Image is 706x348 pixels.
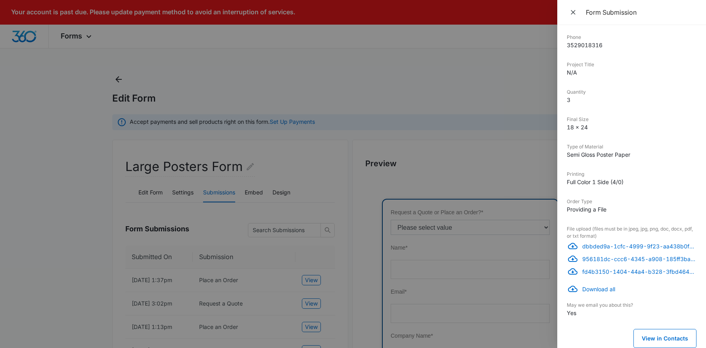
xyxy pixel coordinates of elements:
button: View in Contacts [633,329,696,348]
button: Download [567,265,582,278]
span: Phone [13,182,29,188]
dt: Project Title [567,61,696,68]
dd: N/A [567,68,696,77]
dt: Final Size [567,116,696,123]
span: Close [569,7,579,18]
p: dbbded9a-1cfc-4999-9f23-aa438b0f28fb.jpg [582,242,696,250]
dd: 3529018316 [567,41,696,49]
dt: File upload (files must be in jpeg, jpg, png, doc, docx, pdf, or txt format) [567,225,696,240]
button: Download [567,252,582,265]
span: Email [13,94,27,100]
input: Ex: 24" X 36" [13,321,172,340]
dd: Semi Gloss Poster Paper [567,150,696,159]
dt: Phone [567,34,696,41]
span: Company Name [13,138,53,144]
a: DownloadDownload all [567,283,696,295]
p: fd4b3150-1404-44a4-b328-3fbd4649f57d.jpg [582,267,696,276]
a: Download956181dc-ccc6-4345-a908-185ff3baed56.jpg [567,252,696,265]
dt: Printing [567,171,696,178]
button: Download [567,240,582,252]
p: Download all [582,285,696,293]
span: Request a Quote or Place an Order? [13,14,103,21]
button: Close [567,6,581,18]
dd: 18 x 24 [567,123,696,131]
dd: Full Color 1 Side (4/0) [567,178,696,186]
dd: Providing a File [567,205,696,213]
p: 956181dc-ccc6-4345-a908-185ff3baed56.jpg [582,255,696,263]
dt: May we email you about this? [567,302,696,309]
button: Download [567,283,582,295]
span: Project Title [13,226,42,232]
a: Downloadfd4b3150-1404-44a4-b328-3fbd4649f57d.jpg [567,265,696,278]
dd: Yes [567,309,696,317]
span: Quantity [13,270,33,276]
span: Name [13,50,27,56]
span: Final Size [13,305,37,311]
dt: Type of Material [567,143,696,150]
a: Downloaddbbded9a-1cfc-4999-9f23-aa438b0f28fb.jpg [567,240,696,252]
dt: Quantity [567,88,696,96]
dt: Order Type [567,198,696,205]
dd: 3 [567,96,696,104]
div: Form Submission [586,8,696,17]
